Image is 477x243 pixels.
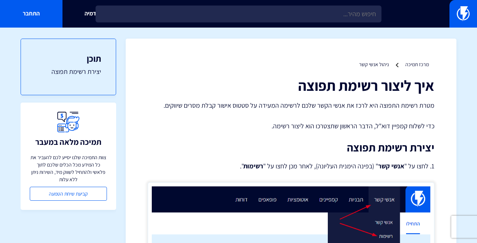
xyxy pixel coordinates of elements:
[243,162,263,170] strong: רשימות
[96,6,382,22] input: חיפוש מהיר...
[359,61,389,68] a: ניהול אנשי קשר
[148,121,434,131] p: כדי לשלוח קמפיין דוא"ל, הדבר הראשון שתצטרכו הוא ליצור רשימה.
[30,154,107,183] p: צוות התמיכה שלנו יסייע לכם להעביר את כל המידע מכל הכלים שלכם לתוך פלאשי ולהתחיל לשווק מיד, השירות...
[148,142,434,154] h2: יצירת רשימת תפוצה
[148,101,434,110] p: מטרת רשימת התפוצה היא לרכז את אנשי הקשר שלכם לרשימה המעידה על סטטוס אישור קבלת מסרים שיווקים.
[378,162,404,170] strong: אנשי קשר
[148,77,434,93] h1: איך ליצור רשימת תפוצה
[35,137,101,146] h3: תמיכה מלאה במעבר
[405,61,429,68] a: מרכז תמיכה
[36,67,101,76] a: יצירת רשימת תפוצה
[148,161,434,171] p: 1. לחצו על " " (בפינה הימנית העליונה), לאחר מכן לחצו על " ".
[36,54,101,63] h3: תוכן
[30,187,107,201] a: קביעת שיחת הטמעה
